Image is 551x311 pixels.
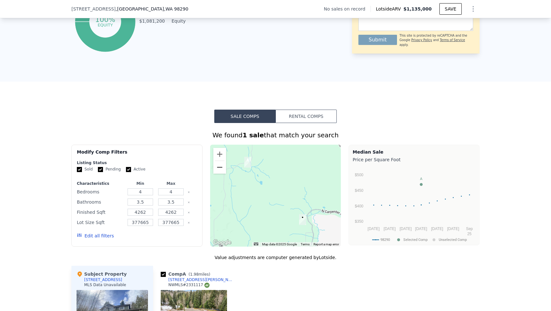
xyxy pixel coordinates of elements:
button: Keyboard shortcuts [254,242,258,245]
button: Submit [358,35,397,45]
text: [DATE] [431,227,443,231]
text: $500 [355,173,364,177]
button: Show Options [467,3,480,15]
div: Lot Size Sqft [77,218,124,227]
div: Median Sale [353,149,475,155]
span: Map data ©2025 Google [262,242,297,246]
text: Unselected Comp [439,238,467,242]
input: Pending [98,167,103,172]
div: Listing Status [77,160,197,165]
tspan: 100% [95,16,115,24]
text: [DATE] [447,227,459,231]
a: Terms (opens in new tab) [301,242,310,246]
div: 3505 Newberg Rd [244,157,251,168]
text: Selected Comp [403,238,428,242]
button: Zoom in [213,148,226,161]
text: 98290 [380,238,390,242]
span: [STREET_ADDRESS] [71,6,116,12]
div: 20102 9th St NE [299,214,306,225]
text: [DATE] [384,227,396,231]
div: Subject Property [77,271,127,277]
span: $1,135,000 [403,6,432,11]
div: Characteristics [77,181,124,186]
text: $450 [355,188,364,193]
img: Google [212,238,233,247]
div: MLS Data Unavailable [84,282,126,287]
input: Active [126,167,131,172]
tspan: equity [98,22,113,27]
a: Privacy Policy [411,38,432,42]
label: Pending [98,167,121,172]
div: Bedrooms [77,187,124,196]
div: Modify Comp Filters [77,149,197,160]
button: Clear [187,211,190,214]
text: 25 [467,232,472,236]
button: Zoom out [213,161,226,174]
div: This site is protected by reCAPTCHA and the Google and apply. [400,33,473,47]
text: A [420,177,422,181]
span: ( miles) [186,272,213,277]
div: [STREET_ADDRESS] [84,277,122,282]
td: $1,081,200 [139,18,165,25]
button: Edit all filters [77,233,114,239]
div: We found that match your search [71,131,480,140]
button: Rental Comps [275,110,337,123]
button: Clear [187,201,190,204]
div: Value adjustments are computer generated by Lotside . [71,254,480,261]
a: Terms of Service [440,38,465,42]
button: Clear [187,221,190,224]
div: [STREET_ADDRESS][PERSON_NAME] [168,277,235,282]
span: , [GEOGRAPHIC_DATA] [116,6,188,12]
span: 1.98 [190,272,199,277]
div: Price per Square Foot [353,155,475,164]
div: NWMLS # 2331117 [168,282,209,288]
text: $400 [355,204,364,208]
td: Equity [170,18,199,25]
text: [DATE] [368,227,380,231]
svg: A chart. [353,164,475,244]
text: [DATE] [415,227,427,231]
a: [STREET_ADDRESS][PERSON_NAME] [161,277,235,282]
text: Sep [466,227,473,231]
div: No sales on record [324,6,371,12]
button: SAVE [439,3,462,15]
div: Max [157,181,185,186]
img: NWMLS Logo [204,283,209,288]
span: Lotside ARV [376,6,403,12]
a: Report a map error [313,242,339,246]
text: [DATE] [400,227,412,231]
text: $350 [355,219,364,224]
button: Sale Comps [214,110,275,123]
strong: 1 sale [243,131,264,139]
label: Active [126,167,145,172]
span: , WA 98290 [164,6,188,11]
div: Min [126,181,154,186]
a: Open this area in Google Maps (opens a new window) [212,238,233,247]
input: Sold [77,167,82,172]
div: Finished Sqft [77,208,124,217]
label: Sold [77,167,93,172]
div: Bathrooms [77,198,124,206]
button: Clear [187,191,190,193]
div: Comp A [161,271,213,277]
